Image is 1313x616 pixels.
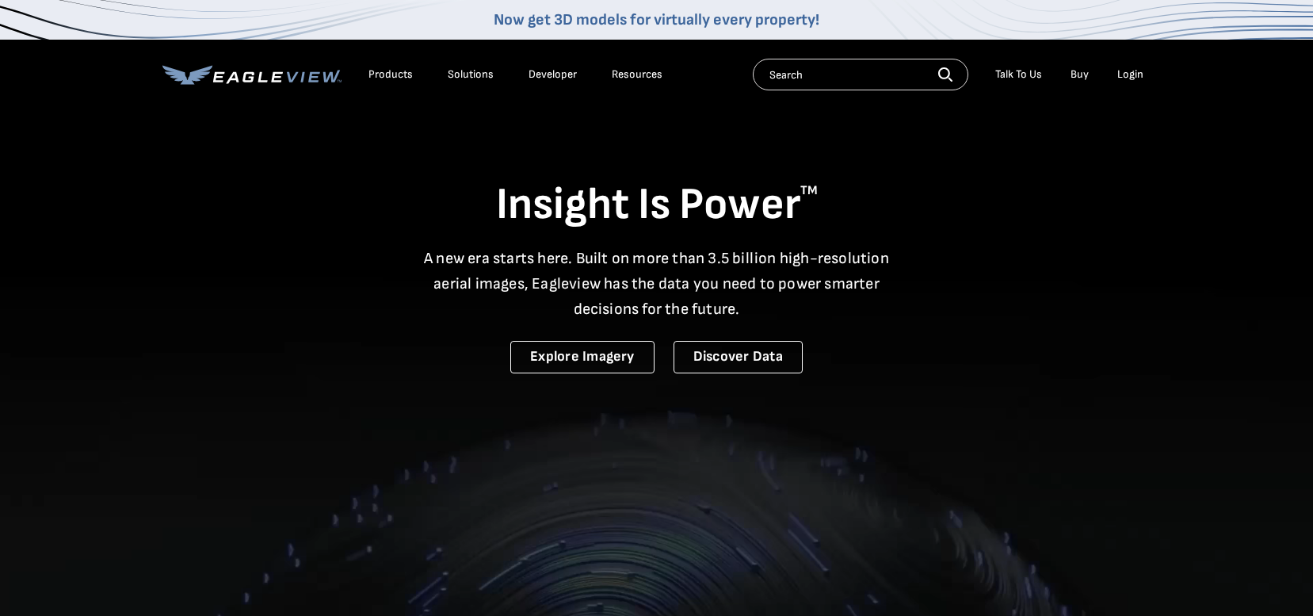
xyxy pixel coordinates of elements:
[368,67,413,82] div: Products
[674,341,803,373] a: Discover Data
[448,67,494,82] div: Solutions
[612,67,662,82] div: Resources
[414,246,899,322] p: A new era starts here. Built on more than 3.5 billion high-resolution aerial images, Eagleview ha...
[1117,67,1143,82] div: Login
[800,183,818,198] sup: TM
[753,59,968,90] input: Search
[529,67,577,82] a: Developer
[995,67,1042,82] div: Talk To Us
[162,178,1151,233] h1: Insight Is Power
[510,341,655,373] a: Explore Imagery
[1071,67,1089,82] a: Buy
[494,10,819,29] a: Now get 3D models for virtually every property!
